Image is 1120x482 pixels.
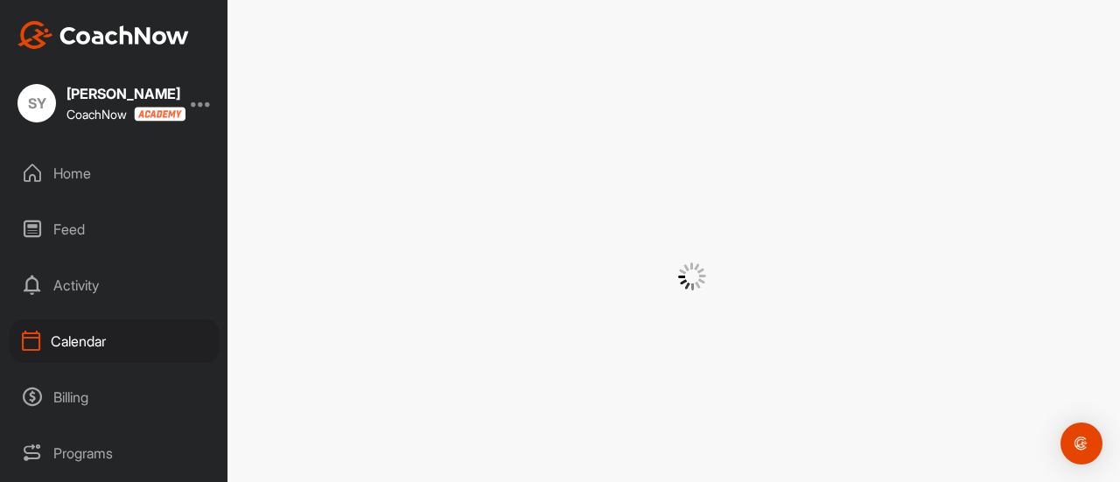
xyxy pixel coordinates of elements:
img: CoachNow [17,21,189,49]
img: G6gVgL6ErOh57ABN0eRmCEwV0I4iEi4d8EwaPGI0tHgoAbU4EAHFLEQAh+QQFCgALACwIAA4AGAASAAAEbHDJSesaOCdk+8xg... [678,262,706,290]
div: CoachNow [66,107,180,122]
div: Calendar [10,319,220,363]
img: CoachNow acadmey [134,107,185,122]
div: Programs [10,431,220,475]
div: Billing [10,375,220,419]
div: SY [17,84,56,122]
div: Activity [10,263,220,307]
div: Home [10,151,220,195]
div: [PERSON_NAME] [66,87,180,101]
div: Feed [10,207,220,251]
div: Open Intercom Messenger [1060,423,1102,465]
